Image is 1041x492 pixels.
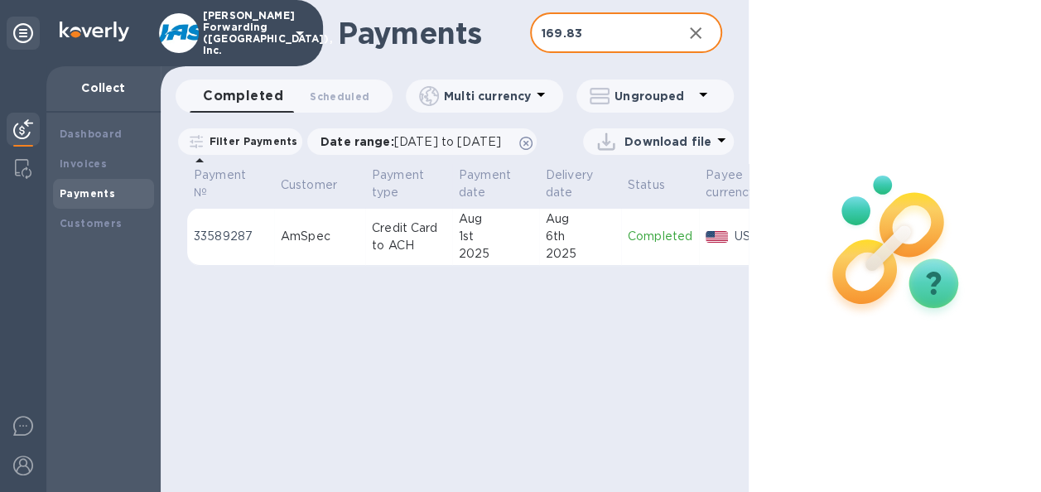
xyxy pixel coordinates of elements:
span: Status [628,176,687,194]
b: Dashboard [60,128,123,140]
p: 33589287 [194,228,267,245]
div: Aug [459,210,533,228]
div: 2025 [459,245,533,263]
b: Invoices [60,157,107,170]
p: Status [628,176,665,194]
p: Delivery date [546,166,593,201]
p: USD [735,228,777,245]
span: Payment type [372,166,446,201]
p: Ungrouped [614,88,693,104]
img: USD [706,231,728,243]
p: Download file [624,133,711,150]
div: 6th [546,228,614,245]
span: Completed [203,84,283,108]
span: [DATE] to [DATE] [394,135,501,148]
span: Payment № [194,166,267,201]
div: 2025 [546,245,614,263]
div: Date range:[DATE] to [DATE] [307,128,537,155]
span: Delivery date [546,166,614,201]
p: Date range : [320,133,509,150]
span: Payee currency [706,166,777,201]
p: Filter Payments [203,134,297,148]
b: Payments [60,187,115,200]
p: Payment № [194,166,246,201]
p: [PERSON_NAME] Forwarding ([GEOGRAPHIC_DATA]), Inc. [203,10,286,56]
p: Multi currency [444,88,531,104]
p: Completed [628,228,692,245]
div: 1st [459,228,533,245]
p: Payment date [459,166,511,201]
p: Credit Card to ACH [372,219,446,254]
div: Aug [546,210,614,228]
div: AmSpec [281,228,359,245]
span: Payment date [459,166,533,201]
p: Payee currency [706,166,755,201]
div: Unpin categories [7,17,40,50]
img: Logo [60,22,129,41]
p: Collect [60,80,147,96]
span: Customer [281,176,359,194]
b: Customers [60,217,123,229]
span: Scheduled [310,88,369,105]
p: Customer [281,176,337,194]
h1: Payments [338,16,530,51]
p: Payment type [372,166,424,201]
